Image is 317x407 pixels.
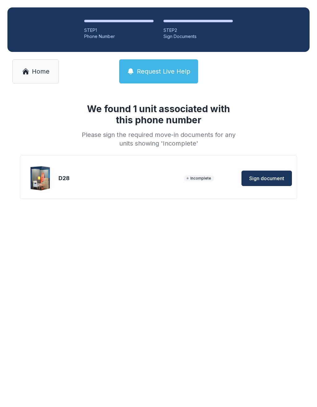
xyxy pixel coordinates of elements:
[84,33,154,40] div: Phone Number
[184,175,214,181] span: Incomplete
[59,174,181,183] div: D28
[84,27,154,33] div: STEP 1
[79,130,238,148] div: Please sign the required move-in documents for any units showing 'Incomplete'
[32,67,50,76] span: Home
[163,33,233,40] div: Sign Documents
[249,175,284,182] span: Sign document
[137,67,190,76] span: Request Live Help
[163,27,233,33] div: STEP 2
[79,103,238,125] h1: We found 1 unit associated with this phone number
